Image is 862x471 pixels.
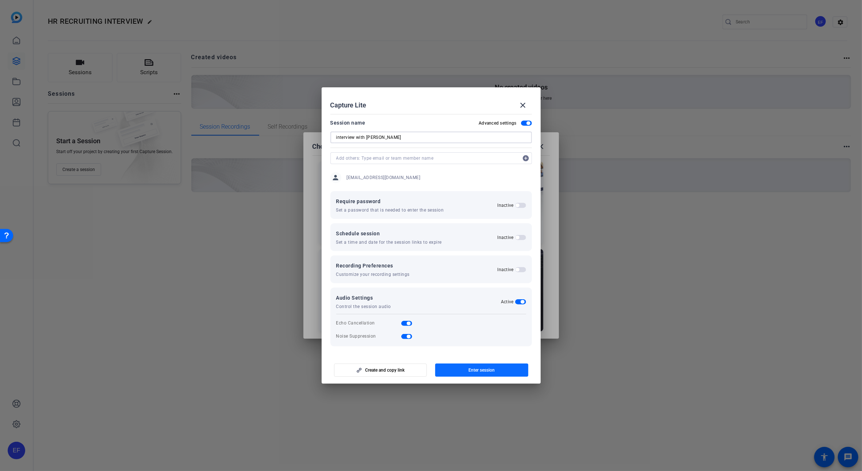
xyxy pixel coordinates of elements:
[336,197,444,206] span: Require password
[498,235,514,240] h2: Inactive
[336,229,442,238] span: Schedule session
[336,239,442,245] span: Set a time and date for the session links to expire
[520,152,532,164] button: Add
[435,364,528,377] button: Enter session
[336,154,519,163] input: Add others: Type email or team member name
[336,320,375,326] div: Echo Cancellation
[498,202,514,208] h2: Inactive
[498,267,514,273] h2: Inactive
[330,172,341,183] mat-icon: person
[330,118,365,127] div: Session name
[479,120,516,126] h2: Advanced settings
[334,364,427,377] button: Create and copy link
[336,133,526,142] input: Enter Session Name
[347,175,421,181] span: [EMAIL_ADDRESS][DOMAIN_NAME]
[336,207,444,213] span: Set a password that is needed to enter the session
[468,367,495,373] span: Enter session
[330,96,532,114] div: Capture Lite
[520,152,532,164] mat-icon: add_circle
[336,271,410,277] span: Customize your recording settings
[336,261,410,270] span: Recording Preferences
[336,333,376,339] div: Noise Suppression
[519,101,528,110] mat-icon: close
[365,367,405,373] span: Create and copy link
[336,293,391,302] span: Audio Settings
[501,299,514,305] h2: Active
[336,304,391,309] span: Control the session audio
